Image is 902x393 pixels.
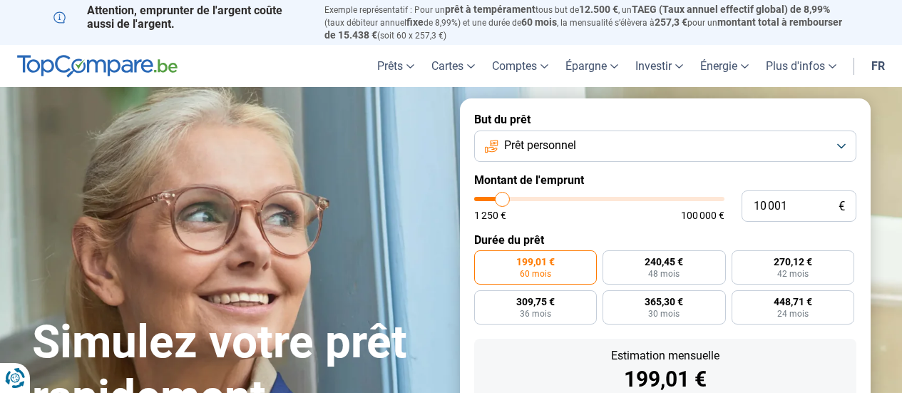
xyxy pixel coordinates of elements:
span: 309,75 € [516,297,555,307]
span: 36 mois [520,310,551,318]
span: montant total à rembourser de 15.438 € [324,16,842,41]
button: Prêt personnel [474,131,856,162]
label: But du prêt [474,113,856,126]
span: fixe [406,16,424,28]
span: 199,01 € [516,257,555,267]
a: Cartes [423,45,483,87]
label: Montant de l'emprunt [474,173,856,187]
label: Durée du prêt [474,233,856,247]
span: 60 mois [521,16,557,28]
span: € [839,200,845,213]
span: Prêt personnel [504,138,576,153]
img: TopCompare [17,55,178,78]
span: 365,30 € [645,297,683,307]
p: Attention, emprunter de l'argent coûte aussi de l'argent. [53,4,307,31]
div: 199,01 € [486,369,845,390]
a: Épargne [557,45,627,87]
div: Estimation mensuelle [486,350,845,362]
span: prêt à tempérament [445,4,535,15]
p: Exemple représentatif : Pour un tous but de , un (taux débiteur annuel de 8,99%) et une durée de ... [324,4,849,41]
span: 257,3 € [655,16,687,28]
a: Énergie [692,45,757,87]
span: 48 mois [648,270,680,278]
a: fr [863,45,893,87]
span: 42 mois [777,270,809,278]
a: Investir [627,45,692,87]
span: 240,45 € [645,257,683,267]
span: TAEG (Taux annuel effectif global) de 8,99% [632,4,830,15]
a: Prêts [369,45,423,87]
span: 1 250 € [474,210,506,220]
span: 270,12 € [774,257,812,267]
span: 100 000 € [681,210,724,220]
span: 12.500 € [579,4,618,15]
span: 30 mois [648,310,680,318]
a: Comptes [483,45,557,87]
span: 24 mois [777,310,809,318]
span: 60 mois [520,270,551,278]
a: Plus d'infos [757,45,845,87]
span: 448,71 € [774,297,812,307]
